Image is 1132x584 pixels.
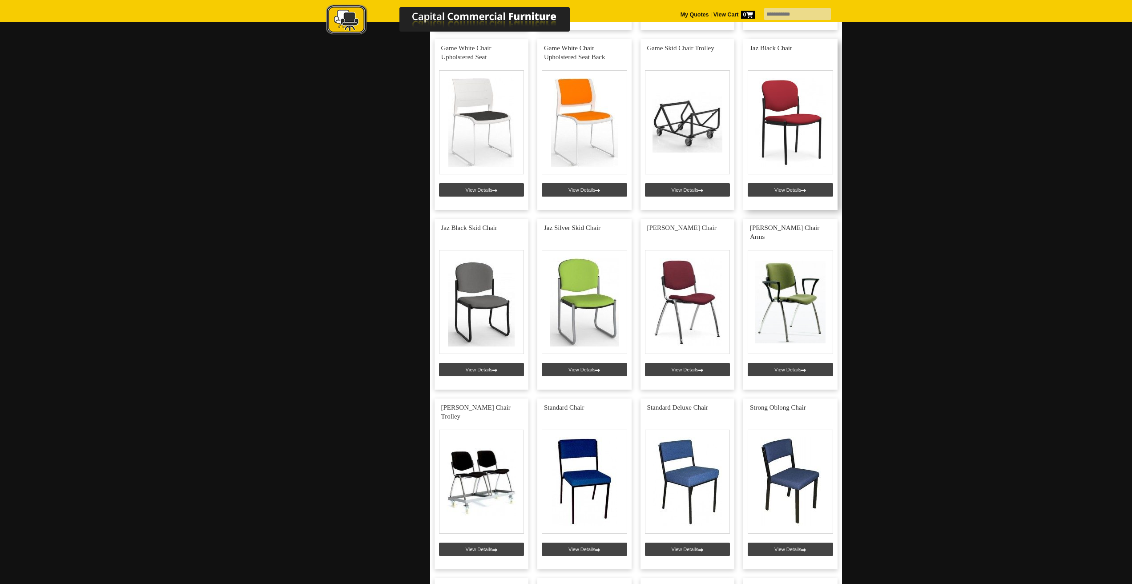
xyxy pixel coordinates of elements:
strong: View Cart [713,12,755,18]
a: My Quotes [681,12,709,18]
a: View Cart0 [712,12,755,18]
a: Capital Commercial Furniture Logo [302,4,613,40]
img: Capital Commercial Furniture Logo [302,4,613,37]
span: 0 [741,11,755,19]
